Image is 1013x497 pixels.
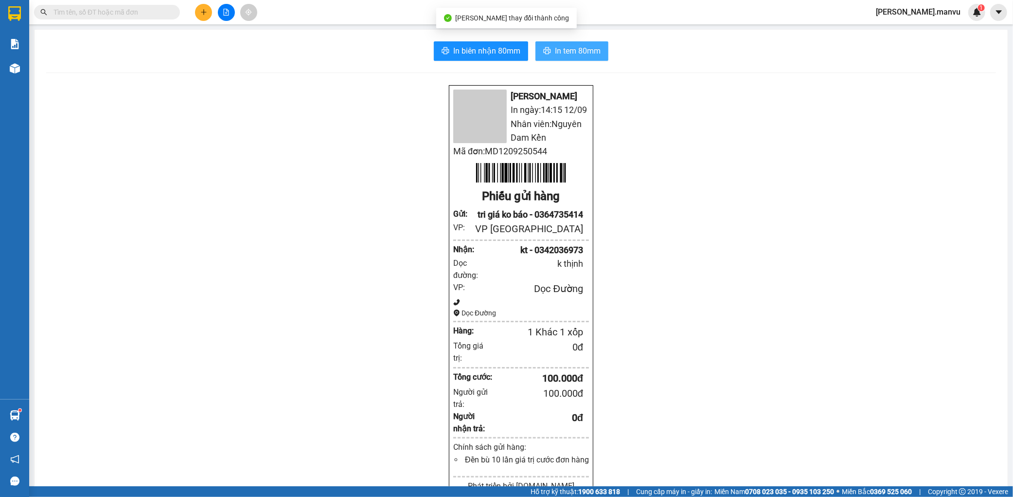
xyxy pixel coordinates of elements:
span: In tem 80mm [555,45,601,57]
span: question-circle [10,433,19,442]
div: kt - 0342036973 [470,243,583,257]
input: Tìm tên, số ĐT hoặc mã đơn [53,7,168,18]
li: In ngày: 14:15 12/09 [453,103,588,117]
li: Nhân viên: Nguyên Dam Kền [453,117,588,145]
div: 1 Khác 1 xốp [481,325,583,340]
div: Hàng: [453,325,481,337]
span: ⚪️ [836,490,839,494]
div: Dọc đường: [453,257,487,281]
div: Gửi : [453,208,470,220]
span: notification [10,455,19,464]
span: | [627,486,629,497]
img: icon-new-feature [973,8,981,17]
li: [PERSON_NAME] [453,90,588,103]
div: VP [GEOGRAPHIC_DATA] [470,221,583,237]
button: plus [195,4,212,21]
span: aim [245,9,252,16]
span: 1 [979,4,983,11]
span: phone [453,299,460,306]
strong: 0369 525 060 [870,488,912,496]
button: file-add [218,4,235,21]
span: message [10,477,19,486]
span: environment [453,310,460,316]
strong: 0708 023 035 - 0935 103 250 [745,488,834,496]
span: check-circle [444,14,452,22]
div: VP: [453,221,470,234]
div: 0 đ [493,410,583,425]
span: Hỗ trợ kỹ thuật: [531,486,620,497]
img: warehouse-icon [10,410,20,421]
div: Phát triển bởi [DOMAIN_NAME] [453,480,588,492]
button: printerIn biên nhận 80mm [434,41,528,61]
div: Dọc Đường [470,281,583,296]
li: In ngày: 14:14 12/09 [5,72,113,86]
strong: 1900 633 818 [578,488,620,496]
img: logo-vxr [8,6,21,21]
span: caret-down [995,8,1003,17]
div: Chính sách gửi hàng: [453,441,588,453]
span: In biên nhận 80mm [453,45,520,57]
li: Mã đơn: MD1209250544 [453,145,588,158]
span: file-add [223,9,230,16]
img: solution-icon [10,39,20,49]
div: 0 đ [493,340,583,355]
button: aim [240,4,257,21]
div: 100.000 đ [493,371,583,386]
div: Tổng giá trị: [453,340,493,364]
span: | [919,486,921,497]
div: Người nhận trả: [453,410,493,435]
button: printerIn tem 80mm [535,41,608,61]
span: printer [543,47,551,56]
li: [PERSON_NAME] [5,58,113,72]
sup: 1 [978,4,985,11]
div: Dọc Đường [453,308,588,318]
img: warehouse-icon [10,63,20,74]
div: Nhận : [453,243,470,256]
span: [PERSON_NAME].manvu [868,6,968,18]
span: [PERSON_NAME] thay đổi thành công [456,14,569,22]
span: copyright [959,488,966,495]
div: VP: [453,281,470,294]
span: Miền Nam [714,486,834,497]
sup: 1 [18,409,21,412]
span: printer [442,47,449,56]
li: Đền bù 10 lần giá trị cước đơn hàng [463,454,588,466]
div: tri giá ko báo - 0364735414 [470,208,583,221]
span: plus [200,9,207,16]
div: k thịnh [487,257,583,271]
span: search [40,9,47,16]
div: Người gửi trả: [453,386,493,410]
span: Cung cấp máy in - giấy in: [636,486,712,497]
div: Phiếu gửi hàng [453,187,588,206]
div: Tổng cước: [453,371,493,383]
div: 100.000 đ [493,386,583,401]
button: caret-down [990,4,1007,21]
span: Miền Bắc [842,486,912,497]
